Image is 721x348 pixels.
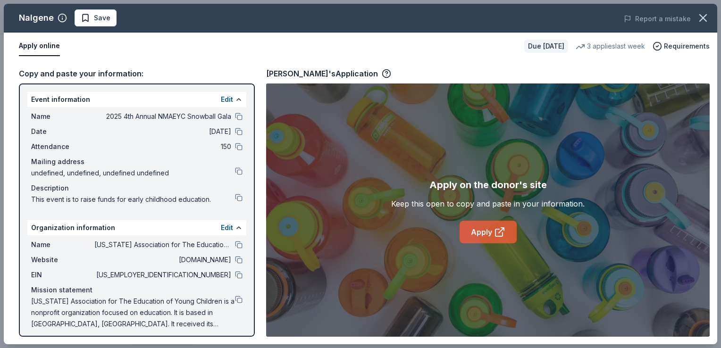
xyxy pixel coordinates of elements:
span: [DATE] [94,126,231,137]
button: Edit [221,222,233,233]
span: Requirements [664,41,710,52]
a: Apply [460,221,517,243]
div: Event information [27,92,246,107]
div: [PERSON_NAME]'s Application [266,67,391,80]
span: Name [31,239,94,250]
div: Mission statement [31,284,243,296]
div: Copy and paste your information: [19,67,255,80]
span: [US_STATE] Association for The Education of Young Children is a nonprofit organization focused on... [31,296,235,330]
span: Website [31,254,94,265]
div: Description [31,182,243,194]
span: Attendance [31,141,94,152]
div: Mailing address [31,156,243,167]
span: 2025 4th Annual NMAEYC Snowball Gala [94,111,231,122]
div: Organization information [27,220,246,235]
div: Due [DATE] [524,40,568,53]
button: Requirements [653,41,710,52]
span: Date [31,126,94,137]
button: Apply online [19,36,60,56]
div: Nalgene [19,10,54,25]
span: Name [31,111,94,122]
span: [US_STATE] Association for The Education of Young Children [94,239,231,250]
button: Edit [221,94,233,105]
div: Keep this open to copy and paste in your information. [391,198,585,209]
div: Apply on the donor's site [429,177,547,192]
span: 150 [94,141,231,152]
span: EIN [31,269,94,281]
div: 3 applies last week [576,41,645,52]
span: [DOMAIN_NAME] [94,254,231,265]
span: [US_EMPLOYER_IDENTIFICATION_NUMBER] [94,269,231,281]
button: Save [75,9,117,26]
button: Report a mistake [624,13,691,25]
span: This event is to raise funds for early childhood education. [31,194,235,205]
span: undefined, undefined, undefined undefined [31,167,235,179]
span: Save [94,12,110,24]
